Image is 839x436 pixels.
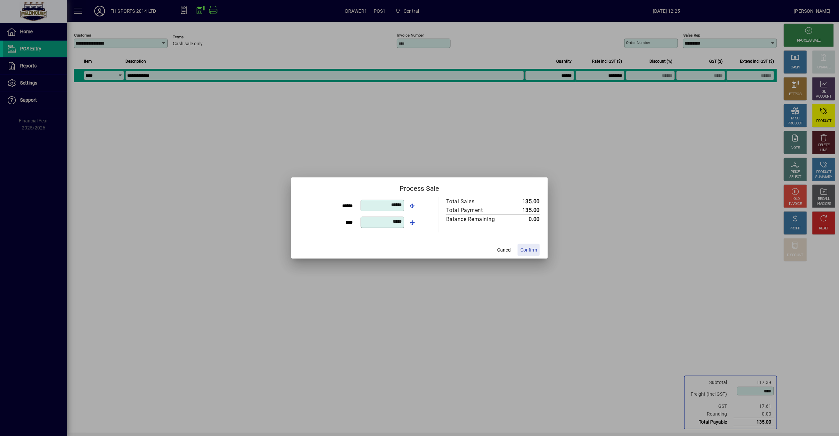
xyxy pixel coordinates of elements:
td: Total Sales [446,197,509,206]
td: 135.00 [509,206,540,215]
span: Cancel [497,247,511,254]
div: Balance Remaining [446,215,503,223]
button: Confirm [518,244,540,256]
td: 135.00 [509,197,540,206]
h2: Process Sale [291,177,548,197]
td: Total Payment [446,206,509,215]
td: 0.00 [509,215,540,224]
button: Cancel [493,244,515,256]
span: Confirm [520,247,537,254]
